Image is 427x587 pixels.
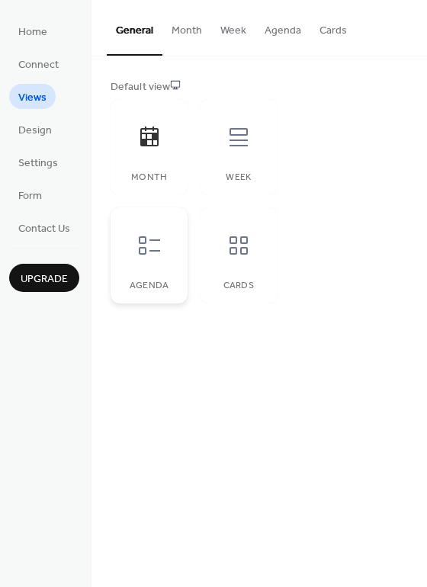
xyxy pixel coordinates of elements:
span: Form [18,188,42,204]
div: Week [215,172,262,183]
div: Cards [215,281,262,291]
div: Agenda [126,281,172,291]
span: Settings [18,156,58,172]
span: Upgrade [21,271,68,287]
a: Connect [9,51,68,76]
span: Contact Us [18,221,70,237]
a: Home [9,18,56,43]
a: Contact Us [9,215,79,240]
button: Upgrade [9,264,79,292]
span: Views [18,90,47,106]
div: Default view [111,79,405,95]
a: Design [9,117,61,142]
a: Settings [9,149,67,175]
span: Home [18,24,47,40]
a: Views [9,84,56,109]
a: Form [9,182,51,207]
div: Month [126,172,172,183]
span: Connect [18,57,59,73]
span: Design [18,123,52,139]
